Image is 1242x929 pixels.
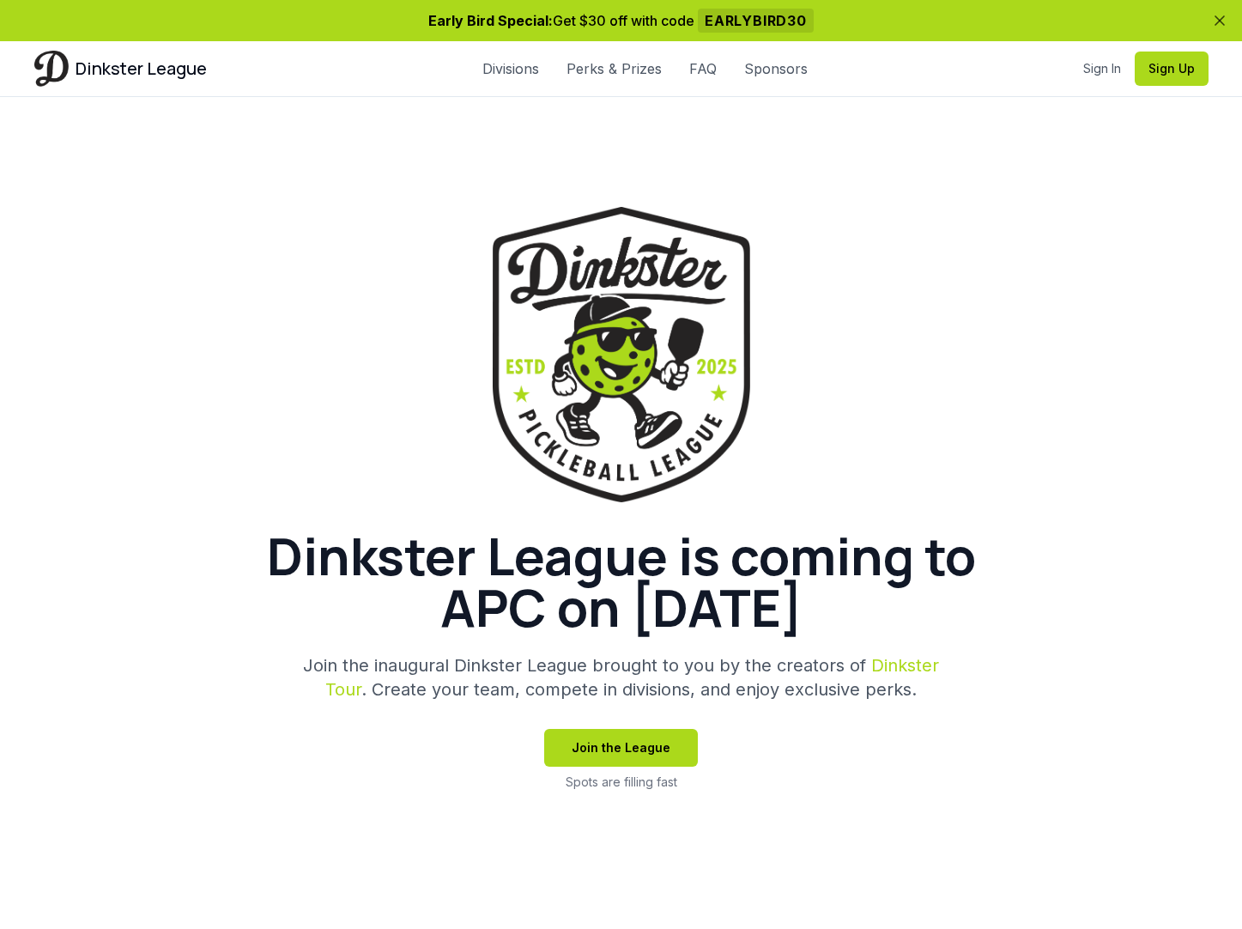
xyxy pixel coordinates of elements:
[1083,60,1121,77] a: Sign In
[493,207,750,502] img: Dinkster League
[76,57,207,81] span: Dinkster League
[744,58,808,79] a: Sponsors
[428,12,553,29] span: Early Bird Special:
[689,58,717,79] a: FAQ
[1135,52,1209,86] button: Sign Up
[544,729,698,767] button: Join the League
[698,9,814,33] span: EARLYBIRD30
[292,653,951,701] p: Join the inaugural Dinkster League brought to you by the creators of . Create your team, compete ...
[34,10,1209,31] p: Get $30 off with code
[482,58,539,79] a: Divisions
[34,51,69,86] img: Dinkster
[566,774,677,791] p: Spots are filling fast
[1211,12,1228,29] button: Dismiss banner
[209,530,1033,633] h1: Dinkster League is coming to APC on [DATE]
[566,58,662,79] a: Perks & Prizes
[34,51,207,86] a: Dinkster League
